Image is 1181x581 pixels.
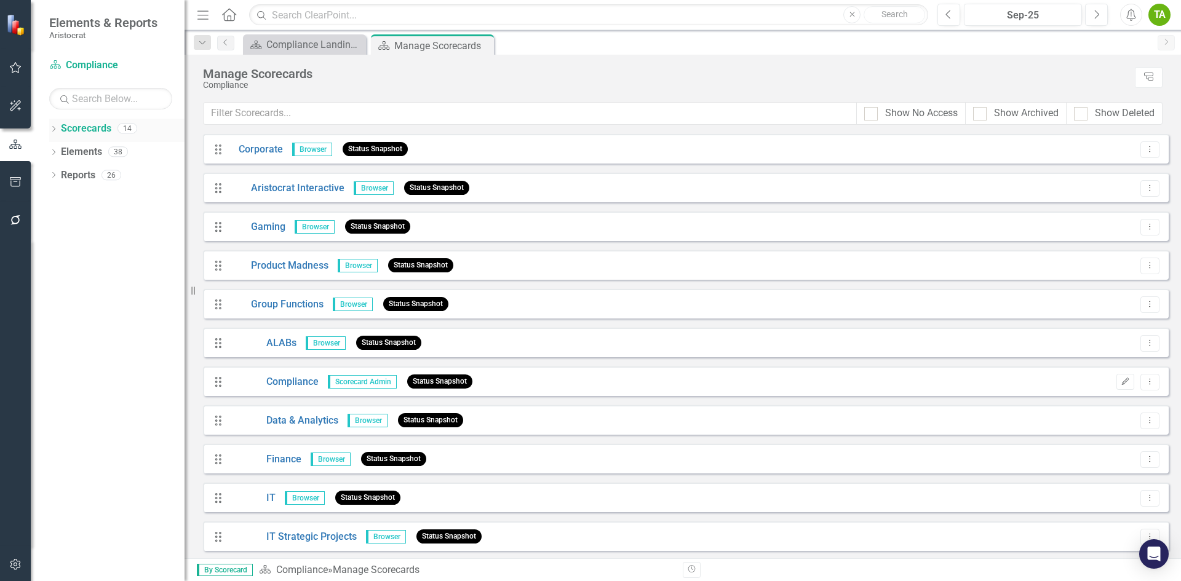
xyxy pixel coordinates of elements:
[333,298,373,311] span: Browser
[394,38,491,53] div: Manage Scorecards
[61,168,95,183] a: Reports
[964,4,1082,26] button: Sep-25
[345,219,410,234] span: Status Snapshot
[229,530,357,544] a: IT Strategic Projects
[61,145,102,159] a: Elements
[338,259,378,272] span: Browser
[881,9,908,19] span: Search
[276,564,328,575] a: Compliance
[885,106,958,121] div: Show No Access
[229,336,296,350] a: ALABs
[864,6,925,23] button: Search
[203,67,1129,81] div: Manage Scorecards
[354,181,394,195] span: Browser
[383,297,448,311] span: Status Snapshot
[335,491,400,505] span: Status Snapshot
[229,181,344,196] a: Aristocrat Interactive
[361,452,426,466] span: Status Snapshot
[311,453,351,466] span: Browser
[398,413,463,427] span: Status Snapshot
[229,453,301,467] a: Finance
[404,181,469,195] span: Status Snapshot
[49,58,172,73] a: Compliance
[306,336,346,350] span: Browser
[1095,106,1155,121] div: Show Deleted
[203,102,857,125] input: Filter Scorecards...
[117,124,137,134] div: 14
[994,106,1059,121] div: Show Archived
[61,122,111,136] a: Scorecards
[292,143,332,156] span: Browser
[285,491,325,505] span: Browser
[249,4,928,26] input: Search ClearPoint...
[1139,539,1169,569] div: Open Intercom Messenger
[229,220,285,234] a: Gaming
[416,529,482,543] span: Status Snapshot
[229,491,276,505] a: IT
[366,530,406,543] span: Browser
[968,8,1078,23] div: Sep-25
[101,170,121,180] div: 26
[203,81,1129,90] div: Compliance
[388,258,453,272] span: Status Snapshot
[49,15,157,30] span: Elements & Reports
[266,37,363,52] div: Compliance Landing Page
[197,564,253,576] span: By Scorecard
[229,259,328,273] a: Product Madness
[295,220,335,234] span: Browser
[49,88,172,109] input: Search Below...
[229,375,319,389] a: Compliance
[348,414,388,427] span: Browser
[6,14,28,36] img: ClearPoint Strategy
[343,142,408,156] span: Status Snapshot
[1148,4,1171,26] button: TA
[328,375,397,389] span: Scorecard Admin
[229,143,283,157] a: Corporate
[246,37,363,52] a: Compliance Landing Page
[259,563,674,577] div: » Manage Scorecards
[356,336,421,350] span: Status Snapshot
[108,147,128,157] div: 38
[407,374,472,389] span: Status Snapshot
[49,30,157,40] small: Aristocrat
[229,414,338,428] a: Data & Analytics
[229,298,324,312] a: Group Functions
